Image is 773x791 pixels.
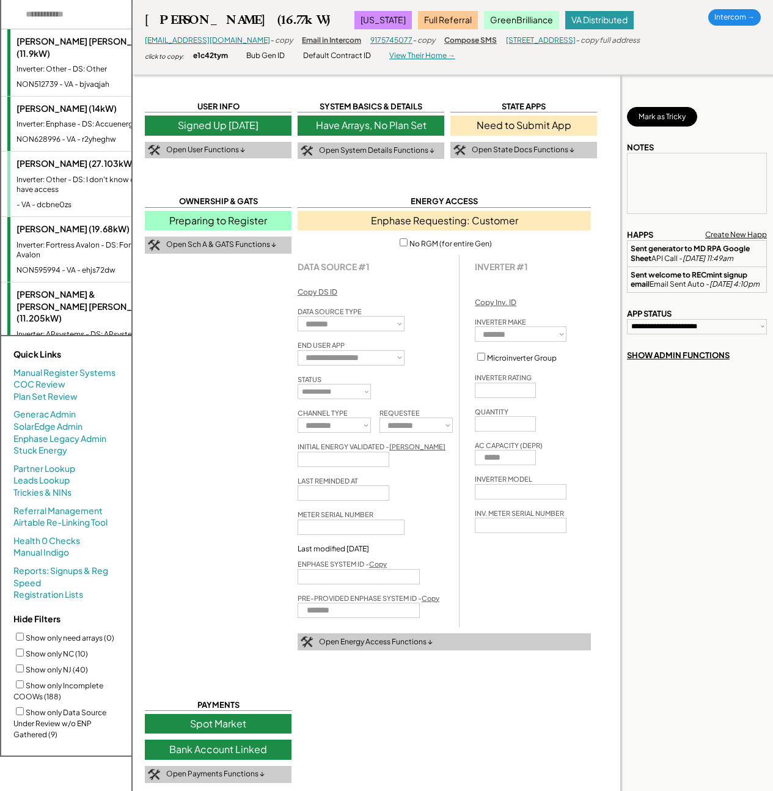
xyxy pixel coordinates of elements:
a: Stuck Energy [13,444,67,457]
div: GreenBrilliance [484,11,559,29]
div: Open Sch A & GATS Functions ↓ [166,240,276,250]
div: Compose SMS [444,35,497,46]
div: Signed Up [DATE] [145,116,291,135]
a: SolarEdge Admin [13,421,82,433]
div: Open State Docs Functions ↓ [472,145,574,155]
div: [US_STATE] [354,11,412,29]
a: Manual Indigo [13,546,69,559]
a: Referral Management [13,505,103,517]
div: Copy Inv. ID [475,298,516,308]
strong: DATA SOURCE #1 [298,261,370,272]
div: NON512739 - VA - bjvaqjah [16,79,166,90]
em: [DATE] 4:10pm [709,279,760,289]
label: Show only need arrays (0) [26,633,114,642]
label: Show only Data Source Under Review w/o ENP Gathered (9) [13,708,106,739]
div: INVERTER #1 [475,261,528,272]
div: Default Contract ID [303,51,371,61]
a: Registration Lists [13,589,83,601]
div: INVERTER MODEL [475,474,532,484]
div: REQUESTEE [379,408,420,418]
div: VA Distributed [565,11,634,29]
div: STATUS [298,375,321,384]
u: [PERSON_NAME] [389,443,445,451]
div: ENERGY ACCESS [298,196,591,207]
div: HAPPS [627,229,653,240]
div: Enphase Requesting: Customer [298,211,591,230]
strong: Sent welcome to RECmint signup email [631,270,749,289]
div: AC CAPACITY (DEPR) [475,441,543,450]
div: ENPHASE SYSTEM ID - [298,559,387,568]
img: tool-icon.png [148,240,160,251]
div: Intercom → [708,9,761,26]
img: tool-icon.png [148,769,160,780]
img: tool-icon.png [301,145,313,156]
label: Show only NC (10) [26,649,88,658]
div: INVERTER RATING [475,373,532,382]
div: Inverter: Other - DS: Other [16,64,166,75]
div: - copy [270,35,293,46]
div: SYSTEM BASICS & DETAILS [298,101,444,112]
div: Have Arrays, No Plan Set [298,116,444,135]
div: INV. METER SERIAL NUMBER [475,509,564,518]
div: STATE APPS [450,101,597,112]
label: Microinverter Group [487,353,557,362]
div: INITIAL ENERGY VALIDATED - [298,442,445,451]
div: [PERSON_NAME] (14kW) [16,103,166,115]
strong: Sent generator to MD RPA Google Sheet [631,244,751,263]
div: SHOW ADMIN FUNCTIONS [627,350,730,361]
div: NOTES [627,142,654,153]
img: tool-icon.png [453,145,466,156]
div: QUANTITY [475,407,508,416]
em: [DATE] 11:49am [683,254,733,263]
a: 9175745077 [370,35,412,45]
div: [PERSON_NAME] [PERSON_NAME] (11.9kW) [16,35,166,59]
div: [PERSON_NAME] (19.68kW) [16,223,166,235]
div: PRE-PROVIDED ENPHASE SYSTEM ID - [298,594,439,603]
div: Open Payments Functions ↓ [166,769,265,779]
u: Copy [369,560,387,568]
div: METER SERIAL NUMBER [298,510,373,519]
div: Inverter: Enphase - DS: Accuenergy [16,119,166,130]
div: END USER APP [298,340,345,350]
div: - copy full address [576,35,640,46]
label: Show only Incomplete COOWs (188) [13,681,103,701]
div: Quick Links [13,348,136,361]
div: e1c42tym [193,51,228,61]
div: Preparing to Register [145,211,291,230]
div: Create New Happ [705,230,767,240]
div: Open Energy Access Functions ↓ [319,637,433,647]
div: LAST REMINDED AT [298,476,358,485]
a: COC Review [13,378,65,391]
button: Mark as Tricky [627,107,697,127]
div: OWNERSHIP & GATS [145,196,291,207]
div: Inverter: Other - DS: I don't know or I don't have access [16,175,166,196]
div: Last modified [DATE] [298,544,369,554]
div: Spot Market [145,714,291,734]
a: Generac Admin [13,408,76,421]
div: View Their Home → [389,51,455,61]
div: Bub Gen ID [246,51,285,61]
a: Enphase Legacy Admin [13,433,106,445]
img: tool-icon.png [301,636,313,647]
label: Show only NJ (40) [26,665,88,674]
div: - copy [412,35,435,46]
div: Inverter: APsystems - DS: APsystems [16,329,166,340]
div: USER INFO [145,101,291,112]
a: Airtable Re-Linking Tool [13,517,108,529]
div: NON595994 - VA - ehjs72dw [16,265,166,276]
div: [PERSON_NAME] (16.77kW) [145,12,330,28]
a: Reports: Signups & Reg Speed [13,565,119,589]
div: Open User Functions ↓ [166,145,245,155]
div: DATA SOURCE TYPE [298,307,362,316]
div: [PERSON_NAME] & [PERSON_NAME] [PERSON_NAME] (11.205kW) [16,289,166,325]
a: Health 0 Checks [13,535,80,547]
div: click to copy: [145,52,184,61]
div: - VA - dcbne0zs [16,200,166,210]
a: [STREET_ADDRESS] [506,35,576,45]
div: API Call - [631,244,763,263]
a: Manual Register Systems [13,367,115,379]
div: [PERSON_NAME] (27.103kW) [16,158,166,170]
a: Partner Lookup [13,463,75,475]
img: tool-icon.png [148,145,160,156]
u: Copy [422,594,439,602]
